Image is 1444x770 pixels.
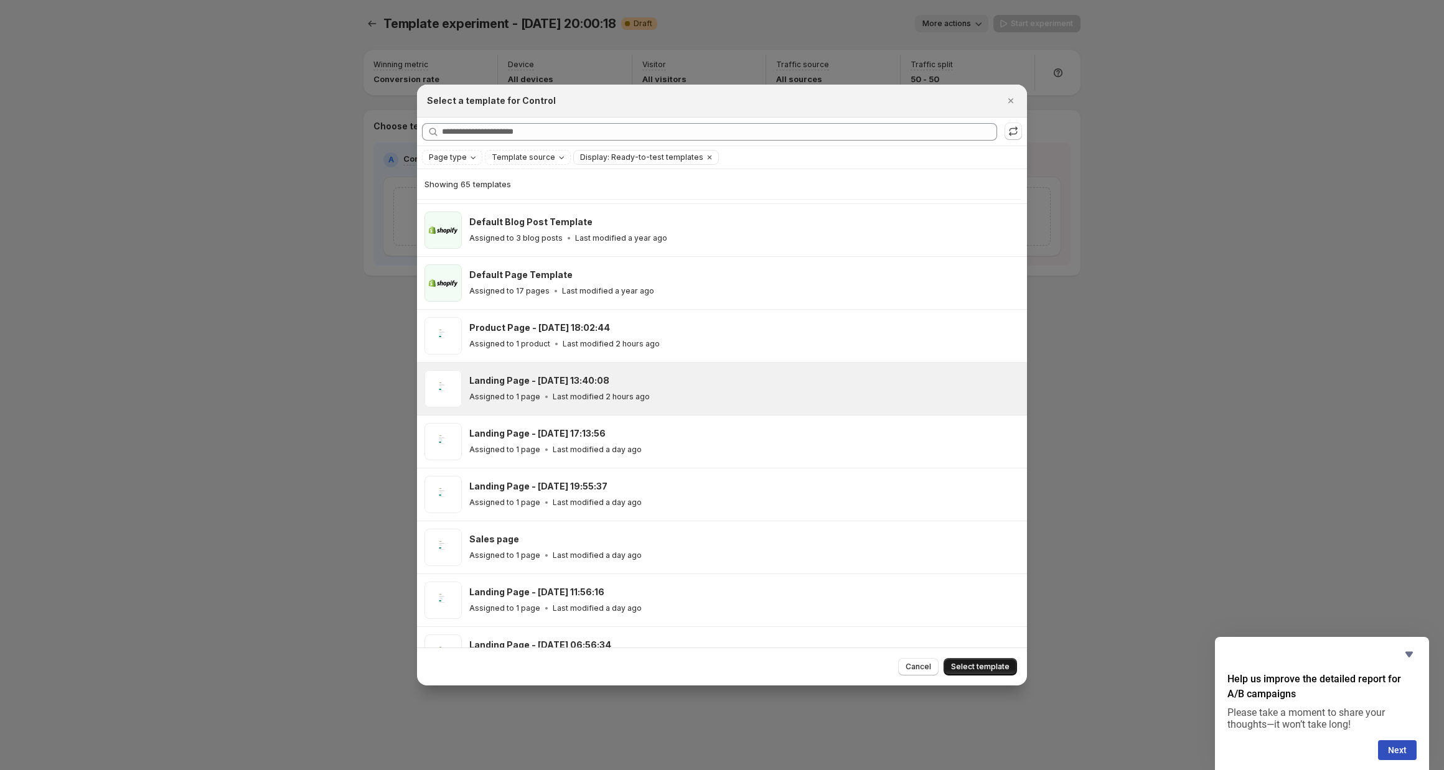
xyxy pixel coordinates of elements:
span: Display: Ready-to-test templates [580,152,703,162]
h2: Select a template for Control [427,95,556,107]
img: Default Page Template [424,264,462,302]
p: Assigned to 3 blog posts [469,233,563,243]
span: Select template [951,662,1010,672]
p: Assigned to 1 page [469,392,540,402]
h3: Landing Page - [DATE] 17:13:56 [469,427,606,440]
h3: Default Blog Post Template [469,216,593,228]
p: Assigned to 1 page [469,498,540,508]
div: Help us improve the detailed report for A/B campaigns [1227,647,1417,760]
button: Clear [703,151,716,164]
span: Cancel [906,662,931,672]
p: Last modified 2 hours ago [563,339,660,349]
button: Page type [423,151,482,164]
p: Assigned to 17 pages [469,286,550,296]
h2: Help us improve the detailed report for A/B campaigns [1227,672,1417,702]
p: Assigned to 1 product [469,339,550,349]
button: Template source [485,151,570,164]
h3: Product Page - [DATE] 18:02:44 [469,322,610,334]
img: Default Blog Post Template [424,211,462,249]
p: Last modified 2 hours ago [553,392,650,402]
span: Template source [492,152,555,162]
button: Close [1002,92,1020,109]
h3: Landing Page - [DATE] 11:56:16 [469,586,604,598]
p: Last modified a year ago [562,286,654,296]
h3: Sales page [469,533,519,545]
p: Assigned to 1 page [469,445,540,455]
p: Assigned to 1 page [469,550,540,560]
span: Showing 65 templates [424,179,511,189]
h3: Landing Page - [DATE] 13:40:08 [469,374,609,387]
h3: Landing Page - [DATE] 06:56:34 [469,639,611,651]
p: Please take a moment to share your thoughts—it won’t take long! [1227,707,1417,730]
span: Page type [429,152,467,162]
p: Last modified a day ago [553,550,642,560]
button: Cancel [898,658,939,675]
button: Next question [1378,740,1417,760]
h3: Default Page Template [469,269,573,281]
p: Last modified a day ago [553,603,642,613]
p: Assigned to 1 page [469,603,540,613]
p: Last modified a day ago [553,445,642,455]
p: Last modified a year ago [575,233,667,243]
h3: Landing Page - [DATE] 19:55:37 [469,480,607,493]
button: Select template [944,658,1017,675]
button: Hide survey [1402,647,1417,662]
p: Last modified a day ago [553,498,642,508]
button: Display: Ready-to-test templates [574,151,703,164]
